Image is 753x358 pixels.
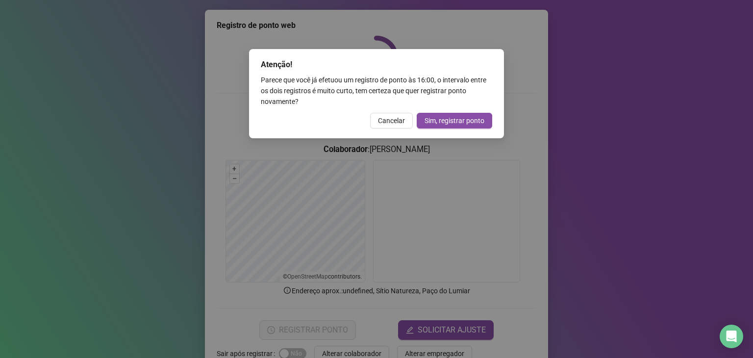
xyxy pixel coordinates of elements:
div: Parece que você já efetuou um registro de ponto às 16:00 , o intervalo entre os dois registros é ... [261,75,492,107]
span: Cancelar [378,115,405,126]
span: Sim, registrar ponto [425,115,484,126]
button: Sim, registrar ponto [417,113,492,128]
button: Cancelar [370,113,413,128]
div: Open Intercom Messenger [720,325,743,348]
div: Atenção! [261,59,492,71]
